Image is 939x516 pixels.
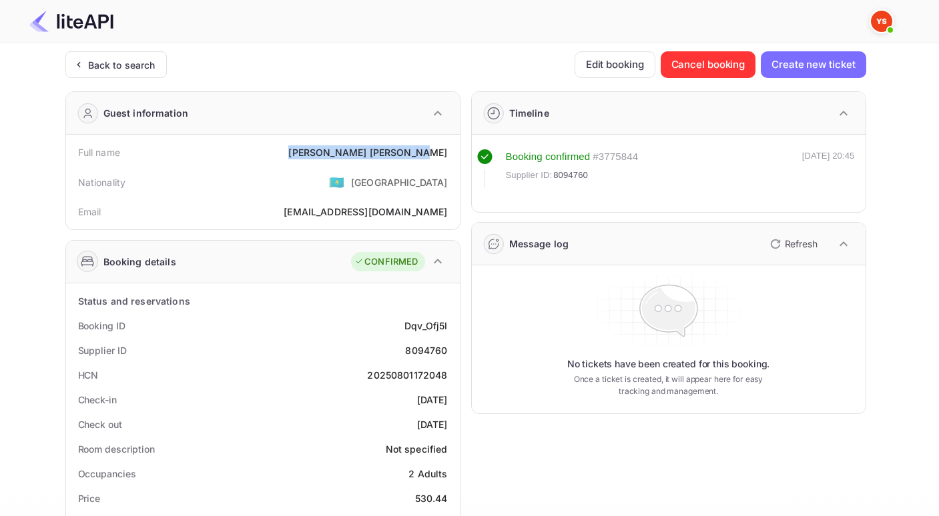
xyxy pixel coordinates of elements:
[871,11,892,32] img: Yandex Support
[802,149,855,188] div: [DATE] 20:45
[78,343,127,357] div: Supplier ID
[367,368,447,382] div: 20250801172048
[785,237,818,251] p: Refresh
[386,442,448,456] div: Not specified
[78,294,190,308] div: Status and reservations
[417,393,448,407] div: [DATE]
[553,169,588,182] span: 8094760
[509,106,549,120] div: Timeline
[351,175,448,189] div: [GEOGRAPHIC_DATA]
[354,255,418,269] div: CONFIRMED
[593,149,638,165] div: # 3775844
[78,491,101,505] div: Price
[761,51,866,78] button: Create new ticket
[78,467,136,481] div: Occupancies
[404,319,447,333] div: Dqv_Ofj5I
[417,417,448,431] div: [DATE]
[661,51,756,78] button: Cancel booking
[575,51,655,78] button: Edit booking
[78,368,99,382] div: HCN
[78,442,155,456] div: Room description
[88,58,155,72] div: Back to search
[78,417,122,431] div: Check out
[78,393,117,407] div: Check-in
[506,169,553,182] span: Supplier ID:
[506,149,591,165] div: Booking confirmed
[509,237,569,251] div: Message log
[78,205,101,219] div: Email
[762,233,823,255] button: Refresh
[284,205,447,219] div: [EMAIL_ADDRESS][DOMAIN_NAME]
[563,373,774,397] p: Once a ticket is created, it will appear here for easy tracking and management.
[415,491,448,505] div: 530.44
[78,145,120,159] div: Full name
[78,175,126,189] div: Nationality
[78,319,125,333] div: Booking ID
[329,170,344,194] span: United States
[408,467,447,481] div: 2 Adults
[103,255,176,269] div: Booking details
[405,343,447,357] div: 8094760
[29,11,113,32] img: LiteAPI Logo
[567,357,770,371] p: No tickets have been created for this booking.
[288,145,447,159] div: [PERSON_NAME] [PERSON_NAME]
[103,106,189,120] div: Guest information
